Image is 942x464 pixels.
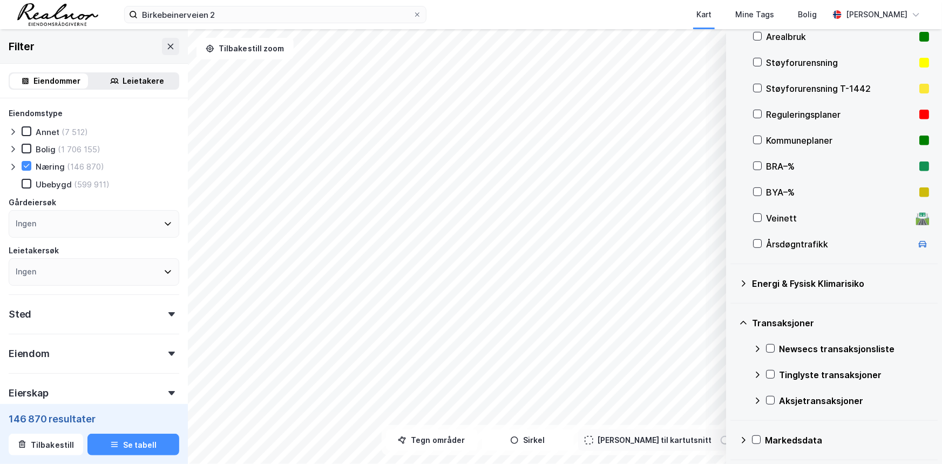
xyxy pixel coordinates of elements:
div: Bolig [36,144,56,154]
div: Reguleringsplaner [766,108,915,121]
div: Ubebygd [36,179,72,190]
div: Støyforurensning [766,56,915,69]
div: Sted [9,308,31,321]
iframe: Chat Widget [888,412,942,464]
div: Gårdeiersøk [9,196,56,209]
div: Kart [696,8,711,21]
div: Eierskap [9,387,48,400]
div: Aksjetransaksjoner [779,394,929,407]
div: [PERSON_NAME] til kartutsnitt [598,434,712,447]
div: Kontrollprogram for chat [888,412,942,464]
div: [PERSON_NAME] [846,8,907,21]
div: Veinett [766,212,912,225]
div: Annet [36,127,59,137]
div: (1 706 155) [58,144,100,154]
div: Newsecs transaksjonsliste [779,342,929,355]
div: Leietakersøk [9,244,59,257]
div: (146 870) [67,162,104,172]
div: Ingen [16,217,36,230]
div: Tinglyste transaksjoner [779,368,929,381]
img: realnor-logo.934646d98de889bb5806.png [17,3,98,26]
div: BYA–% [766,186,915,199]
div: Årsdøgntrafikk [766,238,912,251]
div: Eiendom [9,347,50,360]
div: Næring [36,162,65,172]
button: Tilbakestill [9,434,83,455]
div: (599 911) [74,179,110,190]
button: Tilbakestill zoom [196,38,294,59]
div: Markedsdata [765,434,929,447]
div: Eiendomstype [9,107,63,120]
div: Arealbruk [766,30,915,43]
div: Støyforurensning T-1442 [766,82,915,95]
div: Mine Tags [735,8,774,21]
div: Leietakere [123,75,165,88]
div: Bolig [798,8,817,21]
div: Ingen [16,265,36,278]
div: (7 512) [62,127,88,137]
div: 🛣️ [916,211,930,225]
div: Kommuneplaner [766,134,915,147]
div: Filter [9,38,35,55]
div: Eiendommer [34,75,81,88]
div: Transaksjoner [752,317,929,329]
button: Tegn områder [386,429,478,451]
div: 146 870 resultater [9,412,179,425]
button: Sirkel [482,429,574,451]
div: Energi & Fysisk Klimarisiko [752,277,929,290]
div: BRA–% [766,160,915,173]
button: Se tabell [87,434,179,455]
input: Søk på adresse, matrikkel, gårdeiere, leietakere eller personer [138,6,413,23]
